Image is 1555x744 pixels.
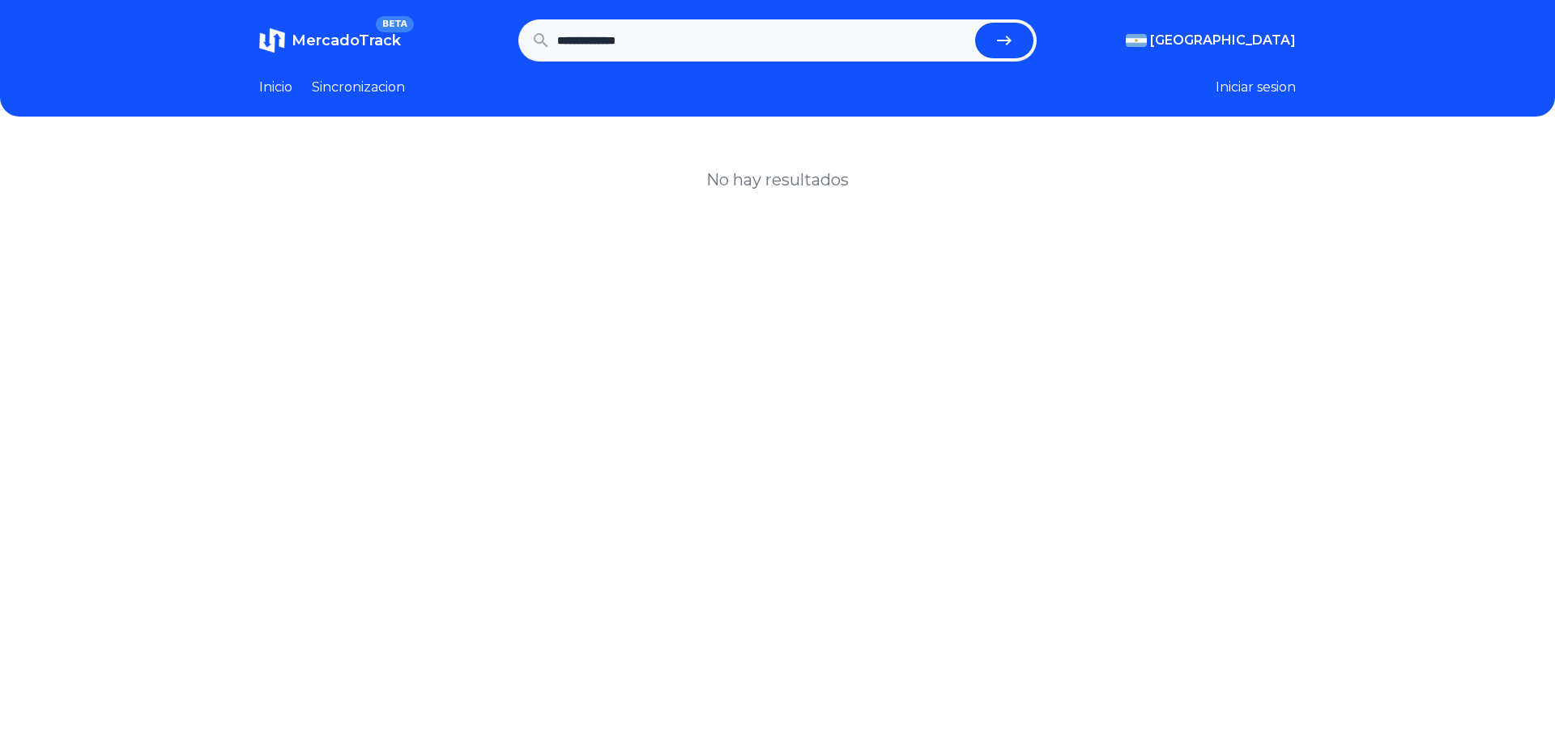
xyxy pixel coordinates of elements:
[312,78,405,97] a: Sincronizacion
[259,28,401,53] a: MercadoTrackBETA
[292,32,401,49] span: MercadoTrack
[259,28,285,53] img: MercadoTrack
[1216,78,1296,97] button: Iniciar sesion
[706,168,849,191] h1: No hay resultados
[259,78,292,97] a: Inicio
[1150,31,1296,50] span: [GEOGRAPHIC_DATA]
[1126,34,1147,47] img: Argentina
[1126,31,1296,50] button: [GEOGRAPHIC_DATA]
[376,16,414,32] span: BETA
